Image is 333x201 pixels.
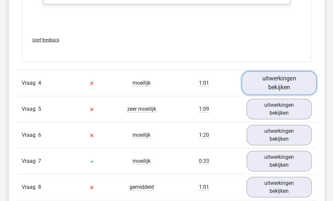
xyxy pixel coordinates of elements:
[242,71,317,95] a: uitwerkingen bekijken
[132,158,151,164] span: moeilijk
[247,177,312,197] a: uitwerkingen bekijken
[130,184,154,190] span: gemiddeld
[132,132,151,138] span: moeilijk
[22,157,38,165] span: Vraag
[22,131,38,139] span: Vraag
[247,151,312,171] a: uitwerkingen bekijken
[199,184,209,190] span: 1:01
[38,106,41,112] span: 5
[127,106,156,112] span: zeer moeilijk
[38,80,41,86] span: 4
[22,79,38,87] span: Vraag
[38,132,41,138] span: 6
[199,132,209,138] span: 1:20
[199,106,209,112] span: 1:09
[199,158,209,164] span: 0:33
[32,38,59,43] span: Geef feedback
[132,80,151,86] span: moeilijk
[247,125,312,145] a: uitwerkingen bekijken
[38,184,41,190] span: 8
[199,80,209,86] span: 1:01
[247,99,312,119] a: uitwerkingen bekijken
[22,105,38,113] span: Vraag
[22,183,38,191] span: Vraag
[38,158,41,164] span: 7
